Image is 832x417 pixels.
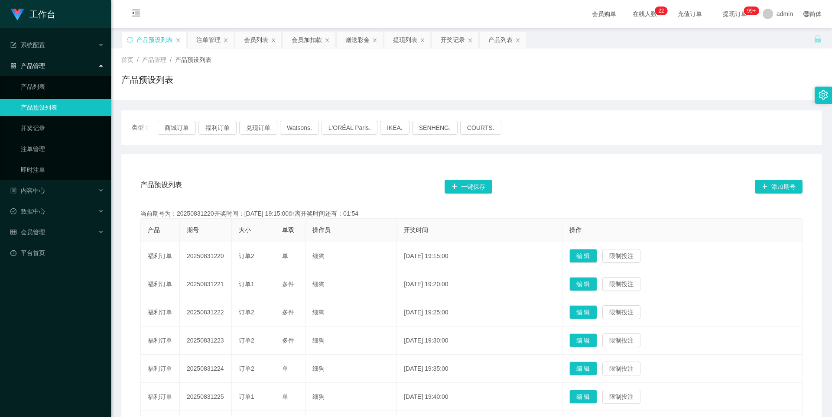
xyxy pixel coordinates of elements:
i: 图标: table [10,229,16,235]
a: 产品预设列表 [21,99,104,116]
sup: 22 [655,6,667,15]
td: [DATE] 19:15:00 [397,242,562,270]
button: 限制投注 [602,277,640,291]
button: Watsons. [280,121,319,135]
span: 充值订单 [673,11,706,17]
td: 细狗 [305,383,397,411]
button: 限制投注 [602,362,640,375]
i: 图标: setting [819,90,828,100]
button: 限制投注 [602,249,640,263]
span: 多件 [282,309,294,316]
i: 图标: sync [127,37,133,43]
i: 图标: profile [10,187,16,194]
td: 20250831224 [180,355,232,383]
h1: 工作台 [29,0,55,28]
p: 2 [658,6,661,15]
button: SENHENG. [412,121,458,135]
div: 产品预设列表 [136,32,173,48]
i: 图标: unlock [814,35,822,43]
span: 产品 [148,226,160,233]
span: 单 [282,365,288,372]
div: 开奖记录 [441,32,465,48]
td: [DATE] 19:40:00 [397,383,562,411]
i: 图标: close [420,38,425,43]
span: 操作 [569,226,582,233]
span: 订单1 [239,393,254,400]
td: [DATE] 19:20:00 [397,270,562,298]
td: 福利订单 [141,355,180,383]
td: 20250831225 [180,383,232,411]
i: 图标: close [515,38,520,43]
a: 工作台 [10,10,55,17]
span: 订单2 [239,252,254,259]
button: 编 辑 [569,277,597,291]
div: 当前期号为：20250831220开奖时间：[DATE] 19:15:00距离开奖时间还有：01:54 [140,209,803,218]
span: 订单2 [239,337,254,344]
div: 产品列表 [488,32,513,48]
button: 限制投注 [602,333,640,347]
div: 注单管理 [196,32,221,48]
button: 福利订单 [198,121,237,135]
a: 注单管理 [21,140,104,158]
img: logo.9652507e.png [10,9,24,21]
span: 单 [282,393,288,400]
button: 编 辑 [569,333,597,347]
td: 福利订单 [141,383,180,411]
td: [DATE] 19:35:00 [397,355,562,383]
button: 编 辑 [569,362,597,375]
i: 图标: check-circle-o [10,208,16,214]
td: 细狗 [305,270,397,298]
div: 会员列表 [244,32,268,48]
i: 图标: close [271,38,276,43]
span: 内容中心 [10,187,45,194]
span: 期号 [187,226,199,233]
td: 细狗 [305,326,397,355]
td: [DATE] 19:30:00 [397,326,562,355]
td: 福利订单 [141,298,180,326]
span: 系统配置 [10,42,45,48]
span: 开奖时间 [404,226,428,233]
i: 图标: close [372,38,377,43]
div: 提现列表 [393,32,417,48]
i: 图标: close [325,38,330,43]
span: 产品管理 [10,62,45,69]
button: L'ORÉAL Paris. [322,121,377,135]
button: 商城订单 [158,121,196,135]
span: 大小 [239,226,251,233]
span: 提现订单 [718,11,751,17]
span: 单双 [282,226,294,233]
a: 即时注单 [21,161,104,178]
span: 数据中心 [10,208,45,215]
button: IKEA. [380,121,409,135]
h1: 产品预设列表 [121,73,173,86]
button: 编 辑 [569,249,597,263]
button: 兑现订单 [239,121,277,135]
button: 图标: plus添加期号 [755,180,803,194]
span: 首页 [121,56,133,63]
button: 限制投注 [602,305,640,319]
p: 2 [661,6,664,15]
span: 操作员 [312,226,331,233]
span: 会员管理 [10,229,45,236]
button: 编 辑 [569,390,597,404]
span: 订单2 [239,309,254,316]
i: 图标: close [175,38,181,43]
i: 图标: close [223,38,228,43]
span: 类型： [132,121,158,135]
span: 订单2 [239,365,254,372]
span: 在线人数 [628,11,661,17]
span: 多件 [282,337,294,344]
div: 赠送彩金 [345,32,370,48]
button: 限制投注 [602,390,640,404]
td: 福利订单 [141,242,180,270]
td: 细狗 [305,298,397,326]
i: 图标: close [468,38,473,43]
span: 产品预设列表 [175,56,211,63]
span: 产品预设列表 [140,180,182,194]
i: 图标: appstore-o [10,63,16,69]
span: / [137,56,139,63]
div: 会员加扣款 [292,32,322,48]
td: 20250831222 [180,298,232,326]
button: 图标: plus一键保存 [445,180,492,194]
a: 产品列表 [21,78,104,95]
